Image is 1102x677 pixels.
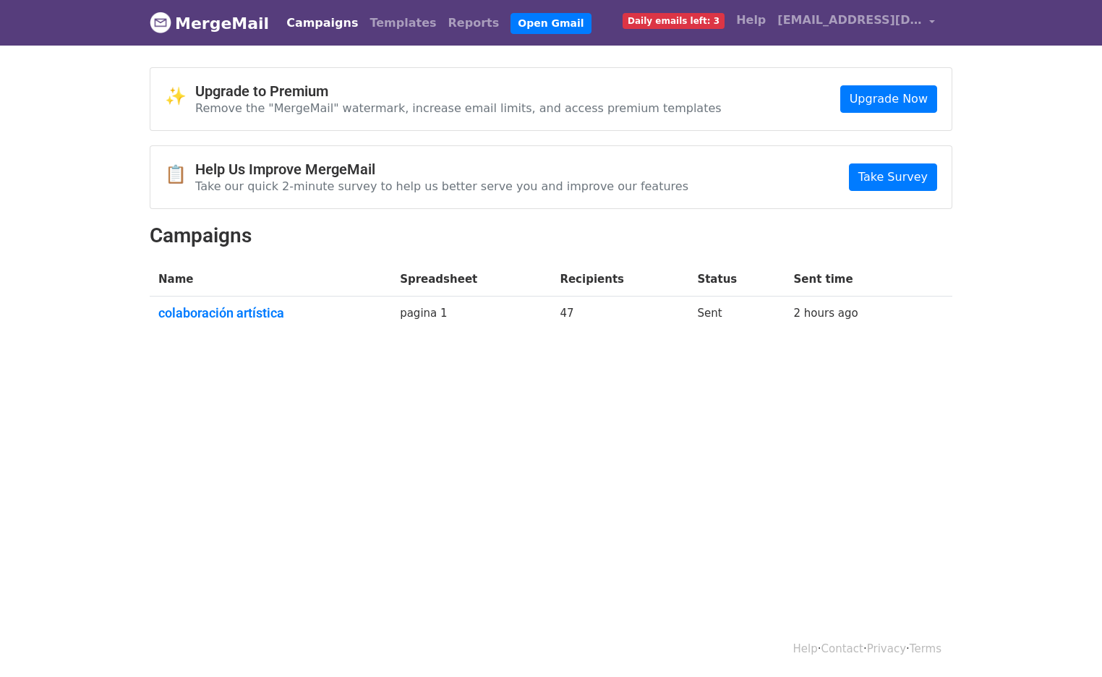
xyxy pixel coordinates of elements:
h4: Help Us Improve MergeMail [195,161,688,178]
th: Name [150,263,391,297]
a: Contact [821,642,863,655]
a: Help [793,642,818,655]
a: MergeMail [150,8,269,38]
td: pagina 1 [391,297,551,336]
a: Upgrade Now [840,85,937,113]
td: Sent [688,297,785,336]
span: ✨ [165,86,195,107]
span: [EMAIL_ADDRESS][DOMAIN_NAME] [777,12,922,29]
th: Spreadsheet [391,263,551,297]
a: Take Survey [849,163,937,191]
a: 2 hours ago [794,307,858,320]
p: Remove the "MergeMail" watermark, increase email limits, and access premium templates [195,101,722,116]
img: MergeMail logo [150,12,171,33]
a: [EMAIL_ADDRESS][DOMAIN_NAME] [772,6,941,40]
a: Daily emails left: 3 [617,6,730,35]
a: colaboración artística [158,305,383,321]
a: Help [730,6,772,35]
a: Privacy [867,642,906,655]
th: Recipients [551,263,688,297]
a: Terms [910,642,941,655]
td: 47 [551,297,688,336]
a: Campaigns [281,9,364,38]
h4: Upgrade to Premium [195,82,722,100]
span: 📋 [165,164,195,185]
a: Open Gmail [511,13,591,34]
th: Status [688,263,785,297]
a: Templates [364,9,442,38]
a: Reports [443,9,505,38]
span: Daily emails left: 3 [623,13,725,29]
th: Sent time [785,263,923,297]
h2: Campaigns [150,223,952,248]
p: Take our quick 2-minute survey to help us better serve you and improve our features [195,179,688,194]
